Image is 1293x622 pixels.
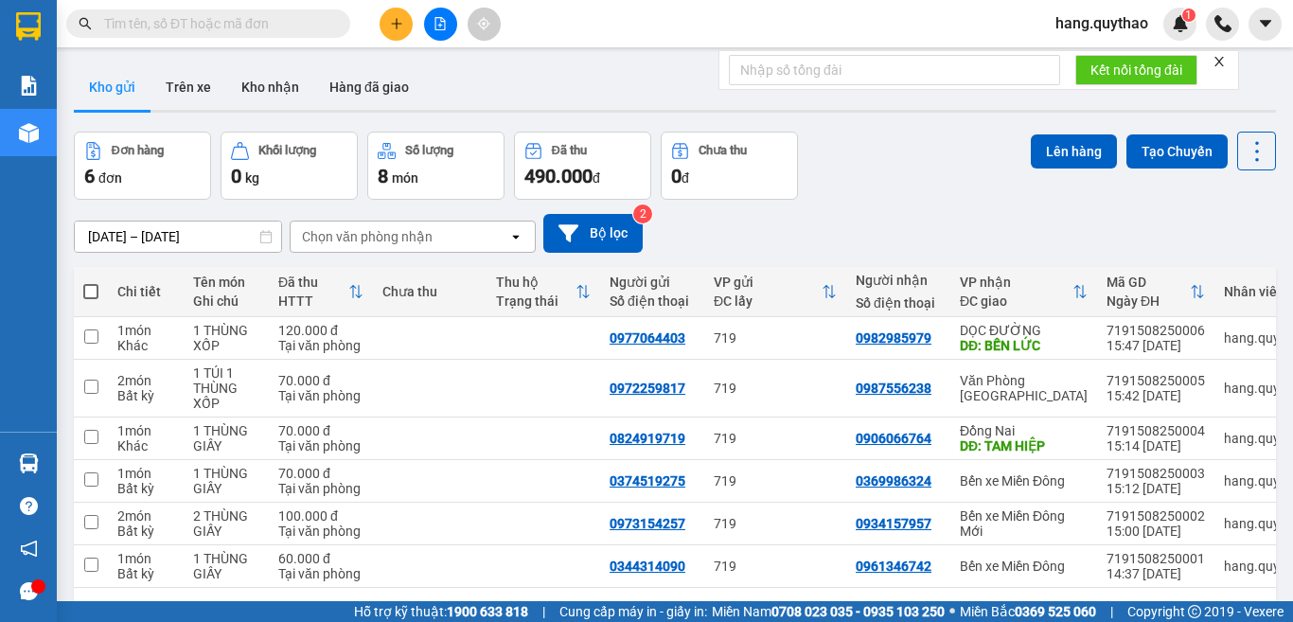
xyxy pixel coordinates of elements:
[610,381,685,396] div: 0972259817
[20,540,38,558] span: notification
[117,566,174,581] div: Bất kỳ
[382,284,477,299] div: Chưa thu
[117,481,174,496] div: Bất kỳ
[714,275,822,290] div: VP gửi
[699,144,747,157] div: Chưa thu
[104,13,328,34] input: Tìm tên, số ĐT hoặc mã đơn
[1188,605,1201,618] span: copyright
[714,431,837,446] div: 719
[278,508,363,524] div: 100.000 đ
[84,165,95,187] span: 6
[771,604,945,619] strong: 0708 023 035 - 0935 103 250
[278,323,363,338] div: 120.000 đ
[278,481,363,496] div: Tại văn phòng
[117,438,174,453] div: Khác
[714,559,837,574] div: 719
[856,559,931,574] div: 0961346742
[117,508,174,524] div: 2 món
[559,601,707,622] span: Cung cấp máy in - giấy in:
[151,64,226,110] button: Trên xe
[117,524,174,539] div: Bất kỳ
[117,338,174,353] div: Khác
[278,275,348,290] div: Đã thu
[1107,481,1205,496] div: 15:12 [DATE]
[960,275,1072,290] div: VP nhận
[960,423,1088,438] div: Đồng Nai
[378,165,388,187] span: 8
[278,566,363,581] div: Tại văn phòng
[856,473,931,489] div: 0369986324
[610,559,685,574] div: 0344314090
[1107,338,1205,353] div: 15:47 [DATE]
[193,466,259,496] div: 1 THÙNG GIẤY
[1107,293,1190,309] div: Ngày ĐH
[302,227,433,246] div: Chọn văn phòng nhận
[19,453,39,473] img: warehouse-icon
[278,466,363,481] div: 70.000 đ
[20,582,38,600] span: message
[543,214,643,253] button: Bộ lọc
[729,55,1060,85] input: Nhập số tổng đài
[1107,323,1205,338] div: 7191508250006
[1107,524,1205,539] div: 15:00 [DATE]
[1107,551,1205,566] div: 7191508250001
[193,365,259,411] div: 1 TÚI 1 THÙNG XỐP
[278,524,363,539] div: Tại văn phòng
[193,508,259,539] div: 2 THÙNG GIẤY
[542,601,545,622] span: |
[1107,275,1190,290] div: Mã GD
[496,293,576,309] div: Trạng thái
[856,330,931,346] div: 0982985979
[117,373,174,388] div: 2 món
[1097,267,1214,317] th: Toggle SortBy
[1107,508,1205,524] div: 7191508250002
[117,466,174,481] div: 1 món
[74,64,151,110] button: Kho gửi
[1110,601,1113,622] span: |
[75,222,281,252] input: Select a date range.
[610,431,685,446] div: 0824919719
[960,559,1088,574] div: Bến xe Miền Đông
[278,551,363,566] div: 60.000 đ
[1040,11,1163,35] span: hang.quythao
[117,423,174,438] div: 1 món
[468,8,501,41] button: aim
[278,388,363,403] div: Tại văn phòng
[704,267,846,317] th: Toggle SortBy
[74,132,211,200] button: Đơn hàng6đơn
[193,423,259,453] div: 1 THÙNG GIẤY
[1213,55,1226,68] span: close
[487,267,600,317] th: Toggle SortBy
[633,204,652,223] sup: 2
[278,423,363,438] div: 70.000 đ
[424,8,457,41] button: file-add
[610,275,695,290] div: Người gửi
[661,132,798,200] button: Chưa thu0đ
[714,293,822,309] div: ĐC lấy
[1107,566,1205,581] div: 14:37 [DATE]
[714,381,837,396] div: 719
[231,165,241,187] span: 0
[477,17,490,30] span: aim
[714,330,837,346] div: 719
[392,170,418,186] span: món
[20,497,38,515] span: question-circle
[1031,134,1117,169] button: Lên hàng
[1172,15,1189,32] img: icon-new-feature
[949,608,955,615] span: ⚪️
[354,601,528,622] span: Hỗ trợ kỹ thuật:
[960,508,1088,539] div: Bến xe Miền Đông Mới
[1107,466,1205,481] div: 7191508250003
[1090,60,1182,80] span: Kết nối tổng đài
[390,17,403,30] span: plus
[226,64,314,110] button: Kho nhận
[405,144,453,157] div: Số lượng
[434,17,447,30] span: file-add
[960,323,1088,338] div: DỌC ĐƯỜNG
[856,516,931,531] div: 0934157957
[960,373,1088,403] div: Văn Phòng [GEOGRAPHIC_DATA]
[112,144,164,157] div: Đơn hàng
[221,132,358,200] button: Khối lượng0kg
[856,273,941,288] div: Người nhận
[1126,134,1228,169] button: Tạo Chuyến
